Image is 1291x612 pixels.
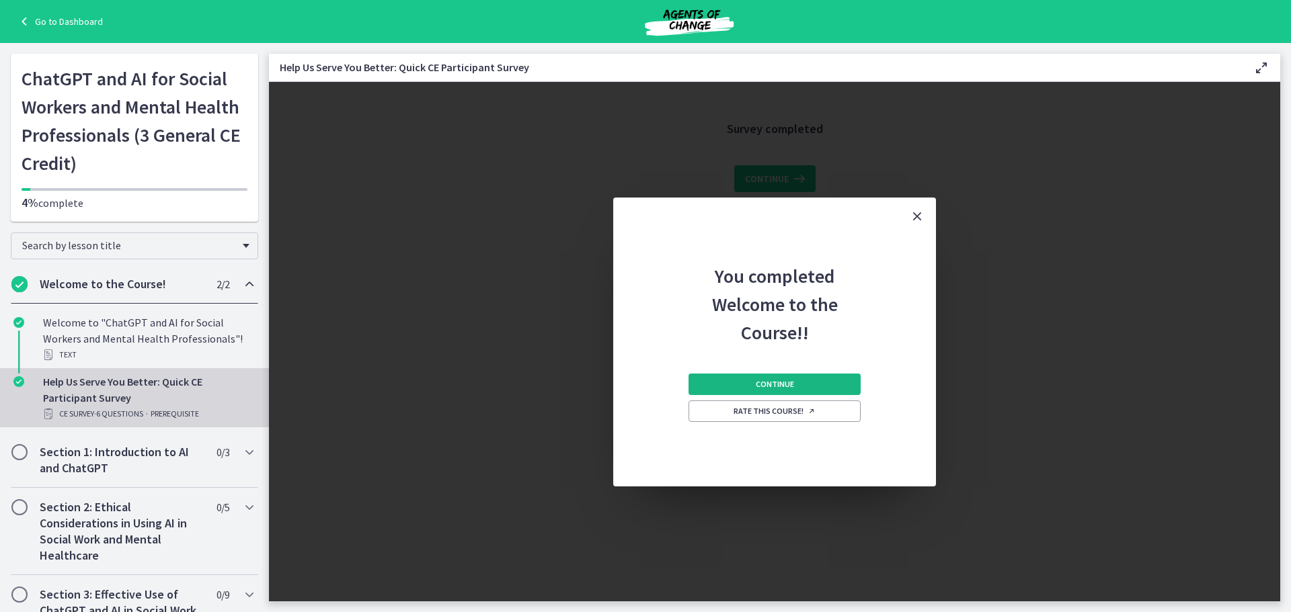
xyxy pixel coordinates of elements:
[217,444,229,460] span: 0 / 3
[151,406,199,422] span: PREREQUISITE
[94,406,143,422] span: · 6 Questions
[146,406,148,422] span: ·
[756,379,794,390] span: Continue
[22,195,38,210] span: 4%
[217,276,229,292] span: 2 / 2
[898,198,936,235] button: Close
[40,276,204,292] h2: Welcome to the Course!
[689,400,861,422] a: Rate this course! Opens in a new window
[808,407,816,415] i: Opens in a new window
[217,499,229,515] span: 0 / 5
[734,406,816,417] span: Rate this course!
[16,13,103,30] a: Go to Dashboard
[40,499,204,564] h2: Section 2: Ethical Considerations in Using AI in Social Work and Mental Healthcare
[686,235,863,347] h2: You completed Welcome to the Course!!
[13,317,24,328] i: Completed
[11,232,258,259] div: Search by lesson title
[217,586,229,603] span: 0 / 9
[43,347,253,363] div: Text
[689,374,861,395] button: Continue
[280,59,1232,75] h3: Help Us Serve You Better: Quick CE Participant Survey
[609,5,770,38] img: Agents of Change Social Work Test Prep
[22,64,247,177] h1: ChatGPT and AI for Social Workers and Mental Health Professionals (3 General CE Credit)
[43,314,253,363] div: Welcome to "ChatGPT and AI for Social Workers and Mental Health Professionals"!
[43,374,253,422] div: Help Us Serve You Better: Quick CE Participant Survey
[22,238,236,252] span: Search by lesson title
[40,444,204,476] h2: Section 1: Introduction to AI and ChatGPT
[11,276,28,292] i: Completed
[13,376,24,387] i: Completed
[22,195,247,211] p: complete
[43,406,253,422] div: CE Survey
